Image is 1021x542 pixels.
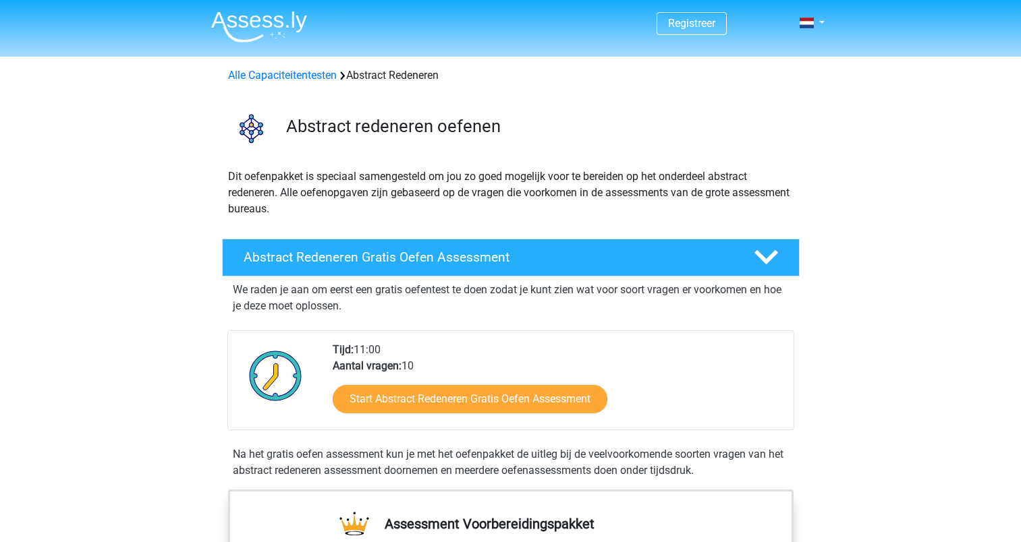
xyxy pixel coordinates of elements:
p: Dit oefenpakket is speciaal samengesteld om jou zo goed mogelijk voor te bereiden op het onderdee... [228,169,794,217]
div: Na het gratis oefen assessment kun je met het oefenpakket de uitleg bij de veelvoorkomende soorte... [227,446,794,479]
p: We raden je aan om eerst een gratis oefentest te doen zodat je kunt zien wat voor soort vragen er... [233,282,789,314]
div: 11:00 10 [323,342,793,429]
a: Alle Capaciteitentesten [228,69,337,82]
div: Abstract Redeneren [223,67,799,84]
h3: Abstract redeneren oefenen [286,116,789,137]
b: Tijd: [333,343,354,356]
img: abstract redeneren [223,100,280,157]
a: Start Abstract Redeneren Gratis Oefen Assessment [333,385,607,413]
img: Klok [242,342,310,409]
h4: Abstract Redeneren Gratis Oefen Assessment [244,249,732,265]
img: Assessly [211,11,307,42]
a: Registreer [668,17,715,30]
b: Aantal vragen: [333,359,402,372]
a: Abstract Redeneren Gratis Oefen Assessment [217,239,805,276]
